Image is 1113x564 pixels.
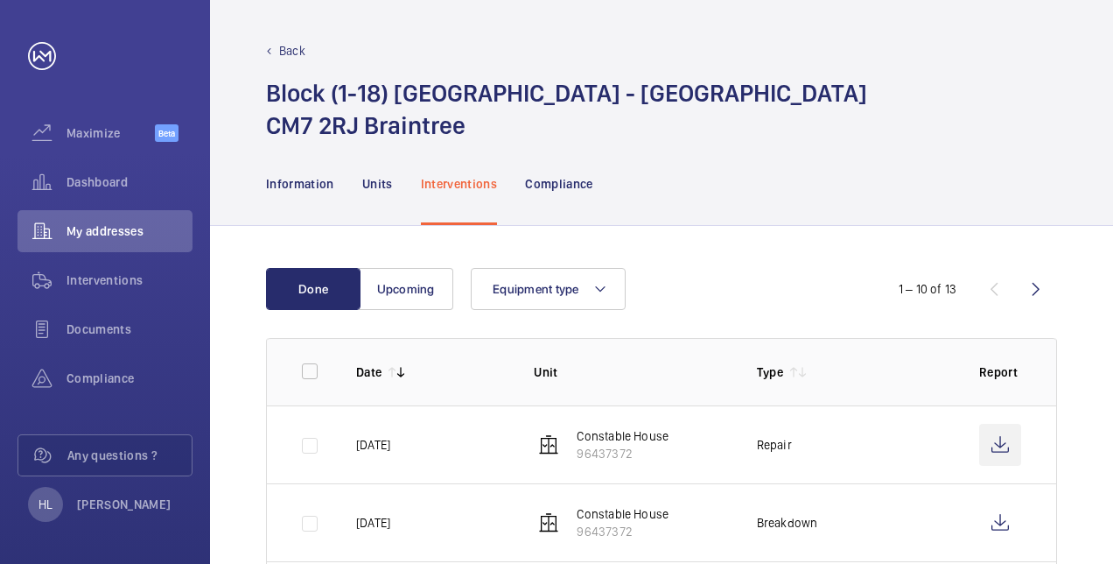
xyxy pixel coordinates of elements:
[577,445,668,462] p: 96437372
[899,280,956,298] div: 1 – 10 of 13
[66,271,192,289] span: Interventions
[525,175,593,193] p: Compliance
[757,514,818,532] p: Breakdown
[471,268,626,310] button: Equipment type
[979,363,1021,381] p: Report
[38,496,52,513] p: HL
[77,496,171,513] p: [PERSON_NAME]
[362,175,393,193] p: Units
[538,512,559,533] img: elevator.svg
[67,447,192,464] span: Any questions ?
[155,124,178,142] span: Beta
[66,173,192,191] span: Dashboard
[66,124,155,142] span: Maximize
[493,282,579,296] span: Equipment type
[757,363,783,381] p: Type
[359,268,453,310] button: Upcoming
[279,42,305,60] p: Back
[266,268,360,310] button: Done
[66,321,192,338] span: Documents
[356,514,390,532] p: [DATE]
[577,505,668,523] p: Constable House
[577,523,668,540] p: 96437372
[534,363,728,381] p: Unit
[356,436,390,454] p: [DATE]
[266,175,334,193] p: Information
[538,434,559,455] img: elevator.svg
[266,77,867,142] h1: Block (1-18) [GEOGRAPHIC_DATA] - [GEOGRAPHIC_DATA] CM7 2RJ Braintree
[757,436,792,454] p: Repair
[66,370,192,387] span: Compliance
[577,427,668,445] p: Constable House
[356,363,381,381] p: Date
[421,175,498,193] p: Interventions
[66,222,192,240] span: My addresses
